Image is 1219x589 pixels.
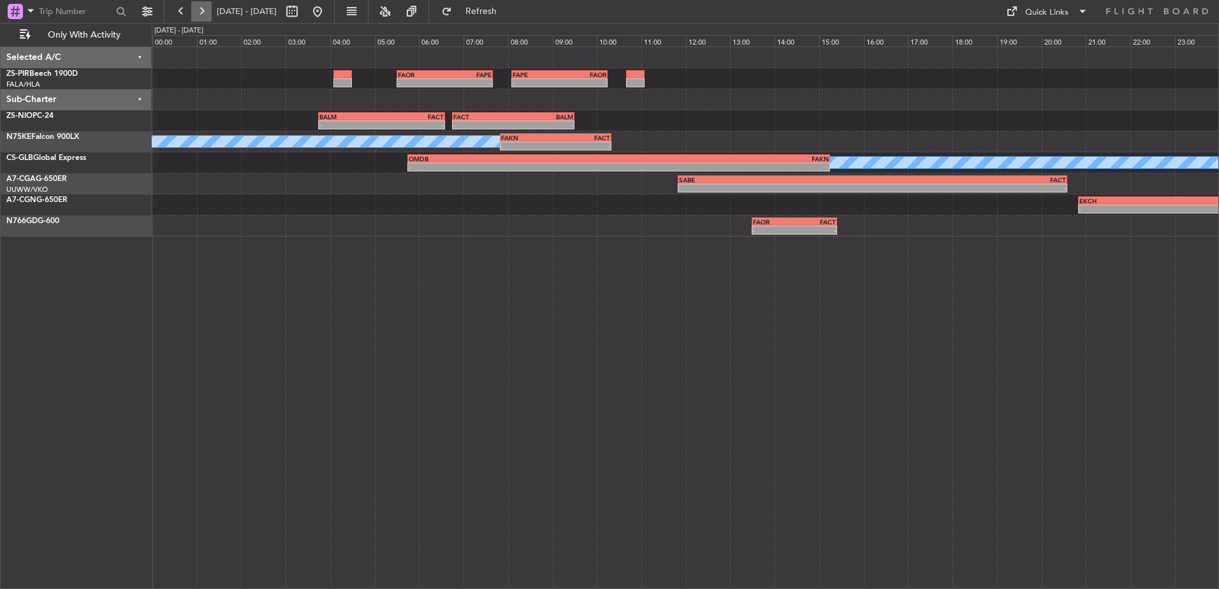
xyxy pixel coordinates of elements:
[679,176,872,184] div: SABE
[6,70,29,78] span: ZS-PIR
[753,226,794,234] div: -
[1025,6,1069,19] div: Quick Links
[435,1,512,22] button: Refresh
[686,35,731,47] div: 12:00
[618,163,828,171] div: -
[501,142,555,150] div: -
[641,35,686,47] div: 11:00
[508,35,553,47] div: 08:00
[453,113,513,120] div: FACT
[597,35,641,47] div: 10:00
[464,35,508,47] div: 07:00
[382,113,444,120] div: FACT
[382,121,444,129] div: -
[375,35,420,47] div: 05:00
[152,35,197,47] div: 00:00
[501,134,555,142] div: FAKN
[197,35,242,47] div: 01:00
[14,25,138,45] button: Only With Activity
[730,35,775,47] div: 13:00
[513,71,560,78] div: FAPE
[444,71,492,78] div: FAPE
[217,6,277,17] span: [DATE] - [DATE]
[556,142,610,150] div: -
[33,31,135,40] span: Only With Activity
[559,71,606,78] div: FAOR
[513,79,560,87] div: -
[398,79,445,87] div: -
[872,184,1065,192] div: -
[775,35,819,47] div: 14:00
[39,2,112,21] input: Trip Number
[6,196,36,204] span: A7-CGN
[559,79,606,87] div: -
[6,217,59,225] a: N766GDG-600
[6,185,48,194] a: UUWW/VKO
[6,196,68,204] a: A7-CGNG-650ER
[6,133,79,141] a: N75KEFalcon 900LX
[398,71,445,78] div: FAOR
[6,112,54,120] a: ZS-NIOPC-24
[794,218,836,226] div: FACT
[409,163,618,171] div: -
[1130,35,1175,47] div: 22:00
[1086,35,1130,47] div: 21:00
[753,218,794,226] div: FAOR
[908,35,953,47] div: 17:00
[6,175,67,183] a: A7-CGAG-650ER
[6,154,33,162] span: CS-GLB
[154,25,203,36] div: [DATE] - [DATE]
[319,113,381,120] div: BALM
[1042,35,1086,47] div: 20:00
[453,121,513,129] div: -
[513,113,573,120] div: BALM
[819,35,864,47] div: 15:00
[6,217,38,225] span: N766GD
[556,134,610,142] div: FACT
[6,175,36,183] span: A7-CGA
[618,155,828,163] div: FAKN
[6,133,31,141] span: N75KE
[6,112,33,120] span: ZS-NIO
[455,7,508,16] span: Refresh
[1000,1,1094,22] button: Quick Links
[419,35,464,47] div: 06:00
[6,154,86,162] a: CS-GLBGlobal Express
[241,35,286,47] div: 02:00
[872,176,1065,184] div: FACT
[794,226,836,234] div: -
[513,121,573,129] div: -
[864,35,909,47] div: 16:00
[409,155,618,163] div: OMDB
[330,35,375,47] div: 04:00
[953,35,997,47] div: 18:00
[997,35,1042,47] div: 19:00
[553,35,597,47] div: 09:00
[444,79,492,87] div: -
[6,80,40,89] a: FALA/HLA
[679,184,872,192] div: -
[6,70,78,78] a: ZS-PIRBeech 1900D
[286,35,330,47] div: 03:00
[319,121,381,129] div: -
